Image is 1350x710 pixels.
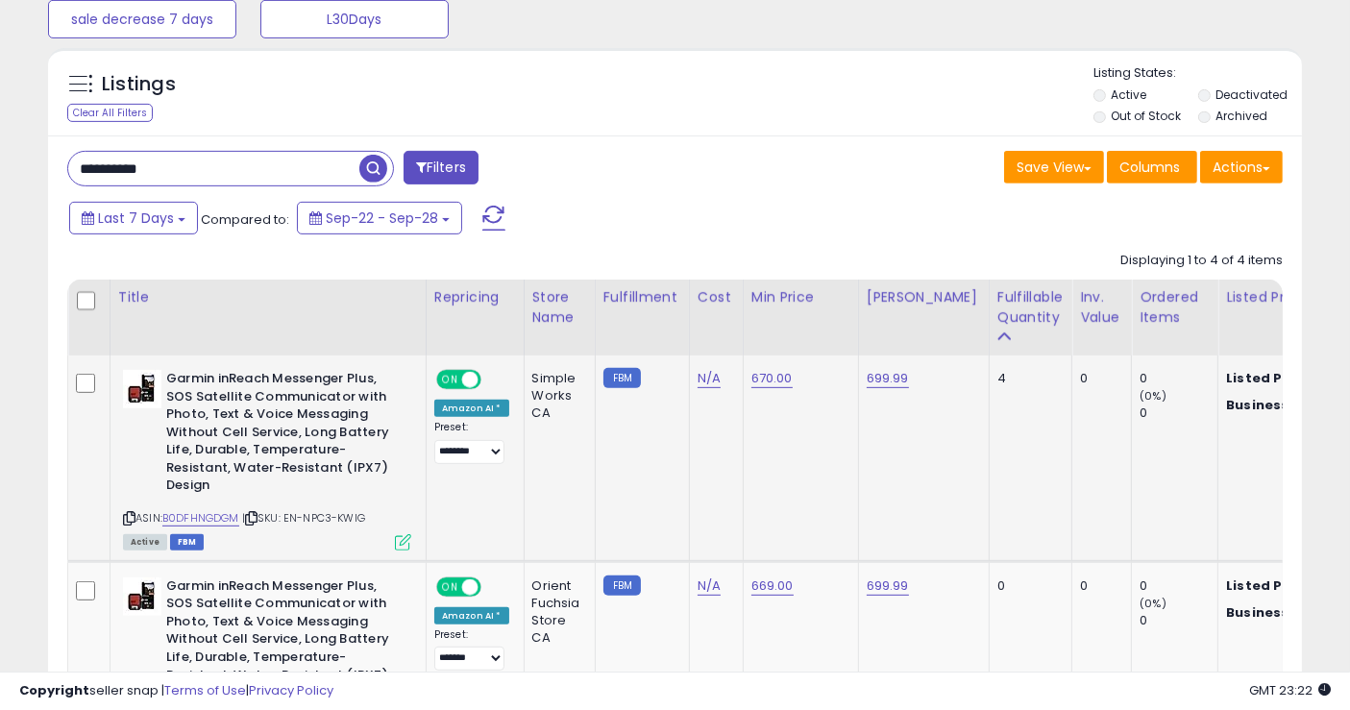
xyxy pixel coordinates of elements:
div: Title [118,287,418,307]
small: (0%) [1140,596,1166,611]
a: 699.99 [867,369,909,388]
a: N/A [698,369,721,388]
div: Preset: [434,421,509,463]
div: [PERSON_NAME] [867,287,981,307]
span: Last 7 Days [98,208,174,228]
img: 41UCooJOIkL._SL40_.jpg [123,577,161,616]
div: Preset: [434,628,509,671]
div: 0 [1140,612,1217,629]
div: 0 [1140,404,1217,422]
b: Business Price: [1226,396,1332,414]
div: Min Price [751,287,850,307]
span: OFF [479,372,509,388]
strong: Copyright [19,681,89,699]
label: Archived [1216,108,1268,124]
b: Listed Price: [1226,576,1313,595]
h5: Listings [102,71,176,98]
span: ON [438,578,462,595]
b: Listed Price: [1226,369,1313,387]
div: Store Name [532,287,587,328]
small: FBM [603,575,641,596]
span: Compared to: [201,210,289,229]
div: seller snap | | [19,682,333,700]
p: Listing States: [1093,64,1302,83]
span: Sep-22 - Sep-28 [326,208,438,228]
span: FBM [170,534,205,551]
button: Filters [404,151,479,184]
label: Deactivated [1216,86,1289,103]
div: Cost [698,287,735,307]
div: Fulfillment [603,287,681,307]
div: Amazon AI * [434,607,509,624]
div: 4 [997,370,1057,387]
span: OFF [479,578,509,595]
a: 699.99 [867,576,909,596]
button: Last 7 Days [69,202,198,234]
div: ASIN: [123,370,411,549]
a: 670.00 [751,369,793,388]
div: Clear All Filters [67,104,153,122]
a: Terms of Use [164,681,246,699]
button: Columns [1107,151,1197,184]
div: Displaying 1 to 4 of 4 items [1120,252,1283,270]
div: Repricing [434,287,516,307]
img: 41UCooJOIkL._SL40_.jpg [123,370,161,408]
a: 669.00 [751,576,794,596]
label: Out of Stock [1112,108,1182,124]
span: | SKU: EN-NPC3-KWIG [242,510,365,526]
span: ON [438,372,462,388]
b: Business Price: [1226,603,1332,622]
label: Active [1112,86,1147,103]
small: (0%) [1140,388,1166,404]
div: Orient Fuchsia Store CA [532,577,580,648]
div: 0 [1140,577,1217,595]
span: Columns [1119,158,1180,177]
div: 0 [1080,577,1117,595]
div: Fulfillable Quantity [997,287,1064,328]
div: Ordered Items [1140,287,1210,328]
button: Save View [1004,151,1104,184]
div: 0 [997,577,1057,595]
a: N/A [698,576,721,596]
a: Privacy Policy [249,681,333,699]
small: FBM [603,368,641,388]
div: Inv. value [1080,287,1123,328]
span: All listings currently available for purchase on Amazon [123,534,167,551]
button: Actions [1200,151,1283,184]
div: 0 [1080,370,1117,387]
div: Amazon AI * [434,400,509,417]
b: Garmin inReach Messenger Plus, SOS Satellite Communicator with Photo, Text & Voice Messaging With... [166,370,400,500]
button: Sep-22 - Sep-28 [297,202,462,234]
div: 0 [1140,370,1217,387]
div: Simple Works CA [532,370,580,423]
b: Garmin inReach Messenger Plus, SOS Satellite Communicator with Photo, Text & Voice Messaging With... [166,577,400,707]
a: B0DFHNGDGM [162,510,239,526]
span: 2025-10-6 23:22 GMT [1249,681,1331,699]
